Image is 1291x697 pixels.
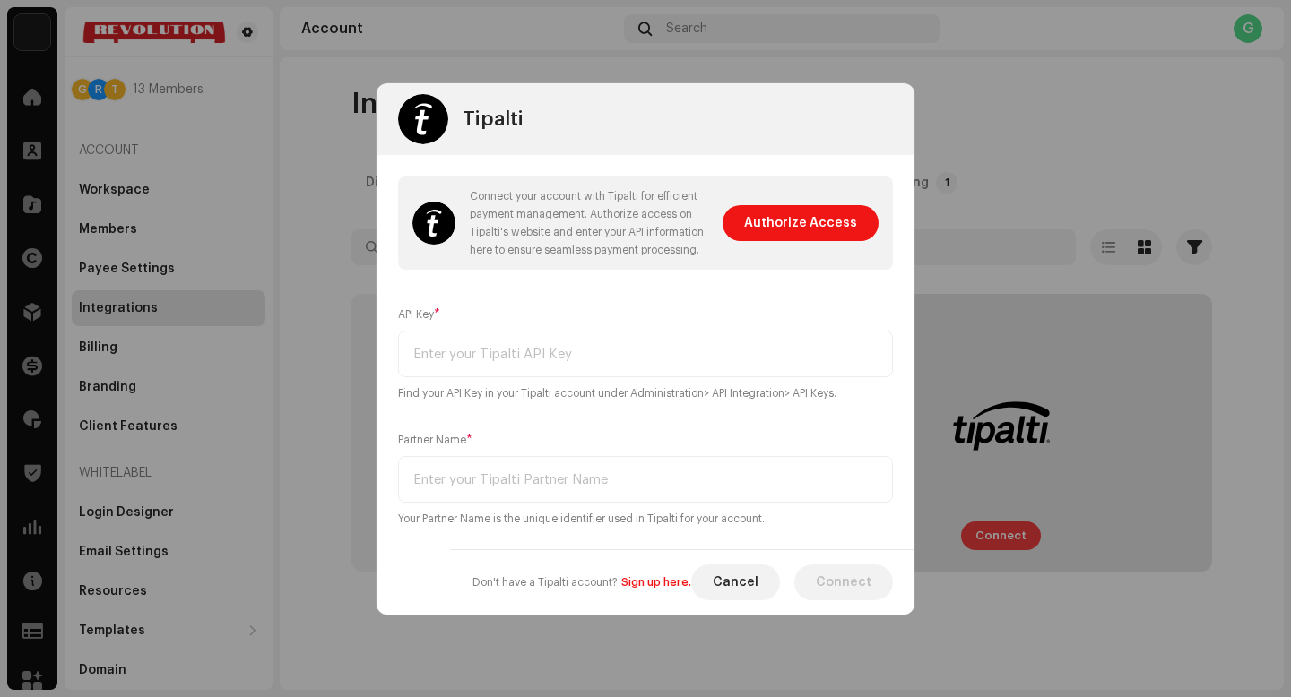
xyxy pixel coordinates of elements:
[691,564,780,600] button: Cancel
[816,564,871,600] span: Connect
[472,577,618,588] small: Don't have a Tipalti account?
[398,384,836,402] small: Find your API Key in your Tipalti account under Administration> API Integration> API Keys.
[744,205,857,241] span: Authorize Access
[621,577,691,588] a: Sign up here.
[398,305,434,323] small: API Key
[470,187,708,259] small: Connect your account with Tipalti for efficient payment management. Authorize access on Tipalti's...
[713,564,758,600] span: Cancel
[398,510,765,528] small: Your Partner Name is the unique identifier used in Tipalti for your account.
[398,431,466,449] small: Partner Name
[463,108,524,130] div: Tipalti
[723,205,879,241] button: Authorize Access
[794,564,893,600] button: Connect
